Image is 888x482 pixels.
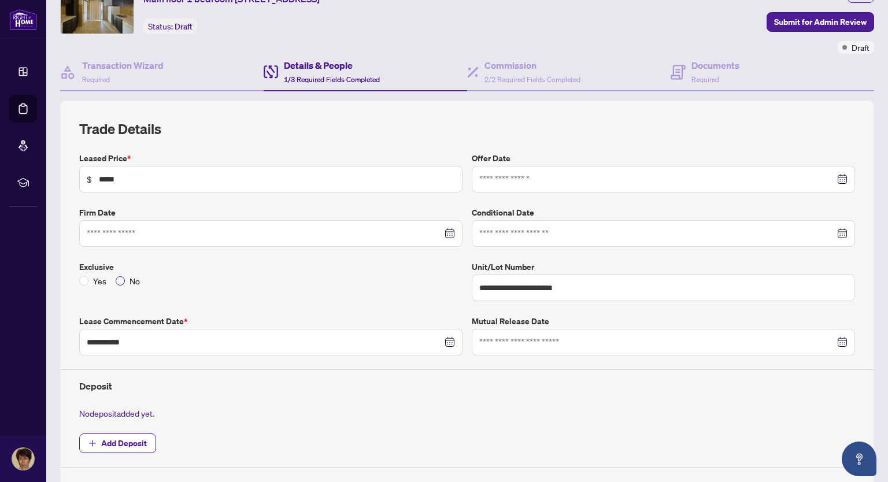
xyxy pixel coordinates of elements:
span: Required [691,75,719,84]
label: Exclusive [79,261,462,273]
span: Submit for Admin Review [774,13,867,31]
span: No [125,275,145,287]
span: No deposit added yet. [79,408,154,418]
img: Profile Icon [12,448,34,470]
label: Unit/Lot Number [472,261,855,273]
span: Add Deposit [101,434,147,453]
span: plus [88,439,97,447]
button: Open asap [842,442,876,476]
h4: Documents [691,58,739,72]
span: Yes [88,275,111,287]
span: Draft [852,41,869,54]
span: Required [82,75,110,84]
label: Lease Commencement Date [79,315,462,328]
h4: Transaction Wizard [82,58,164,72]
label: Conditional Date [472,206,855,219]
button: Add Deposit [79,433,156,453]
button: Submit for Admin Review [767,12,874,32]
label: Firm Date [79,206,462,219]
label: Offer Date [472,152,855,165]
span: 2/2 Required Fields Completed [484,75,580,84]
label: Mutual Release Date [472,315,855,328]
h4: Commission [484,58,580,72]
img: logo [9,9,37,30]
h4: Deposit [79,379,855,393]
label: Leased Price [79,152,462,165]
span: Draft [175,21,193,32]
span: 1/3 Required Fields Completed [284,75,380,84]
div: Status: [143,18,197,34]
h4: Details & People [284,58,380,72]
h2: Trade Details [79,120,855,138]
span: $ [87,173,92,186]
